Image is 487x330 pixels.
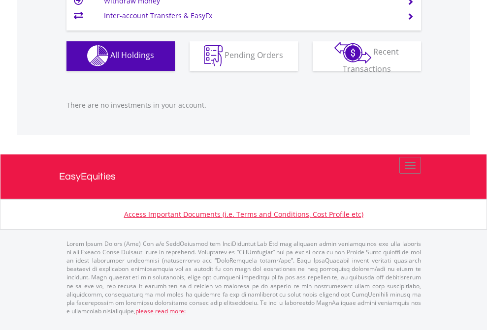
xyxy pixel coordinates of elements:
a: EasyEquities [59,154,428,199]
button: Recent Transactions [313,41,421,71]
span: All Holdings [110,50,154,60]
p: Lorem Ipsum Dolors (Ame) Con a/e SeddOeiusmod tem InciDiduntut Lab Etd mag aliquaen admin veniamq... [66,240,421,315]
img: transactions-zar-wht.png [334,42,371,63]
a: please read more: [135,307,186,315]
button: Pending Orders [190,41,298,71]
td: Inter-account Transfers & EasyFx [104,8,395,23]
p: There are no investments in your account. [66,100,421,110]
button: All Holdings [66,41,175,71]
img: holdings-wht.png [87,45,108,66]
span: Recent Transactions [343,46,399,74]
a: Access Important Documents (i.e. Terms and Conditions, Cost Profile etc) [124,210,363,219]
img: pending_instructions-wht.png [204,45,223,66]
span: Pending Orders [225,50,283,60]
